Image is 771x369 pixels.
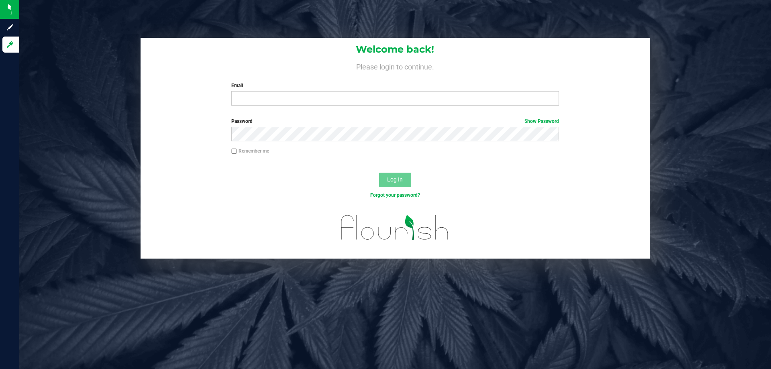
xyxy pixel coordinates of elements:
[370,192,420,198] a: Forgot your password?
[231,147,269,155] label: Remember me
[6,23,14,31] inline-svg: Sign up
[141,61,650,71] h4: Please login to continue.
[6,41,14,49] inline-svg: Log in
[231,118,253,124] span: Password
[379,173,411,187] button: Log In
[231,149,237,154] input: Remember me
[231,82,559,89] label: Email
[387,176,403,183] span: Log In
[141,44,650,55] h1: Welcome back!
[524,118,559,124] a: Show Password
[331,207,459,248] img: flourish_logo.svg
